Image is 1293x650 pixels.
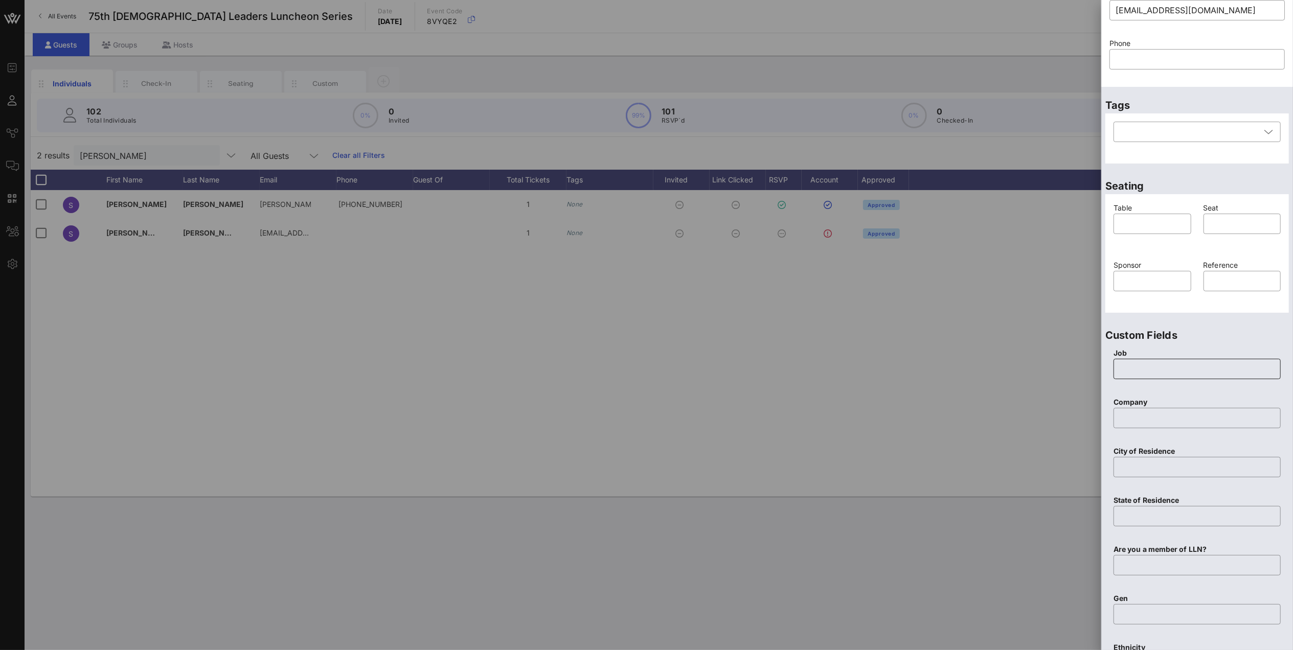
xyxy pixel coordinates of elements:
p: Seating [1105,178,1289,194]
p: Tags [1105,97,1289,113]
p: Seat [1204,202,1281,214]
p: Sponsor [1114,260,1191,271]
p: Gen [1114,593,1281,604]
p: Job [1114,347,1281,359]
p: Custom Fields [1105,327,1289,343]
p: Company [1114,397,1281,408]
p: Phone [1109,38,1285,49]
p: Reference [1204,260,1281,271]
p: Are you a member of LLN? [1114,544,1281,555]
p: City of Residence [1114,446,1281,457]
p: Table [1114,202,1191,214]
p: State of Residence [1114,495,1281,506]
